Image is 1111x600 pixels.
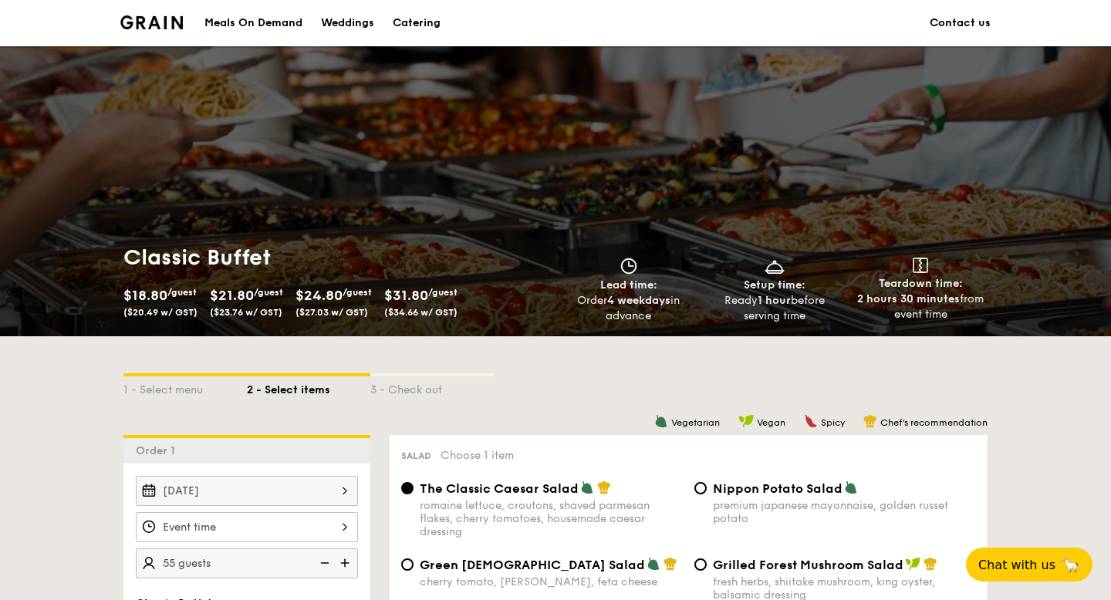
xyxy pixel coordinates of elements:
[879,277,963,290] span: Teardown time:
[1062,556,1080,574] span: 🦙
[844,480,858,494] img: icon-vegetarian.fe4039eb.svg
[607,294,670,307] strong: 4 weekdays
[123,376,247,398] div: 1 - Select menu
[120,15,183,29] img: Grain
[854,292,988,322] div: from event time
[738,414,754,428] img: icon-vegan.f8ff3823.svg
[600,278,657,292] span: Lead time:
[136,548,358,578] input: Number of guests
[295,287,343,304] span: $24.80
[136,476,358,506] input: Event date
[671,417,720,428] span: Vegetarian
[343,287,372,298] span: /guest
[744,278,805,292] span: Setup time:
[210,287,254,304] span: $21.80
[420,499,682,538] div: romaine lettuce, croutons, shaved parmesan flakes, cherry tomatoes, housemade caesar dressing
[694,558,707,571] input: Grilled Forest Mushroom Saladfresh herbs, shiitake mushroom, king oyster, balsamic dressing
[924,557,937,571] img: icon-chef-hat.a58ddaea.svg
[757,417,785,428] span: Vegan
[966,548,1092,581] button: Chat with us🦙
[597,480,611,494] img: icon-chef-hat.a58ddaea.svg
[617,258,640,275] img: icon-clock.2db775ea.svg
[978,558,1055,572] span: Chat with us
[247,376,370,398] div: 2 - Select items
[420,481,579,496] span: The Classic Caesar Salad
[562,293,695,324] div: Order in advance
[295,307,368,318] span: ($27.03 w/ GST)
[370,376,494,398] div: 3 - Check out
[254,287,283,298] span: /guest
[863,414,877,428] img: icon-chef-hat.a58ddaea.svg
[713,499,975,525] div: premium japanese mayonnaise, golden russet potato
[123,244,549,271] h1: Classic Buffet
[420,575,682,588] div: cherry tomato, [PERSON_NAME], feta cheese
[758,294,791,307] strong: 1 hour
[401,482,414,494] input: The Classic Caesar Saladromaine lettuce, croutons, shaved parmesan flakes, cherry tomatoes, house...
[694,482,707,494] input: Nippon Potato Saladpremium japanese mayonnaise, golden russet potato
[167,287,197,298] span: /guest
[420,558,645,572] span: Green [DEMOGRAPHIC_DATA] Salad
[880,417,988,428] span: Chef's recommendation
[428,287,458,298] span: /guest
[384,307,458,318] span: ($34.66 w/ GST)
[120,15,183,29] a: Logotype
[905,557,920,571] img: icon-vegan.f8ff3823.svg
[713,481,843,496] span: Nippon Potato Salad
[123,287,167,304] span: $18.80
[123,307,198,318] span: ($20.49 w/ GST)
[401,450,431,461] span: Salad
[707,293,841,324] div: Ready before serving time
[654,414,668,428] img: icon-vegetarian.fe4039eb.svg
[664,557,677,571] img: icon-chef-hat.a58ddaea.svg
[857,292,960,305] strong: 2 hours 30 minutes
[335,548,358,578] img: icon-add.58712e84.svg
[384,287,428,304] span: $31.80
[136,444,181,457] span: Order 1
[401,558,414,571] input: Green [DEMOGRAPHIC_DATA] Saladcherry tomato, [PERSON_NAME], feta cheese
[913,258,928,273] img: icon-teardown.65201eee.svg
[763,258,786,275] img: icon-dish.430c3a2e.svg
[210,307,282,318] span: ($23.76 w/ GST)
[804,414,818,428] img: icon-spicy.37a8142b.svg
[441,449,514,462] span: Choose 1 item
[312,548,335,578] img: icon-reduce.1d2dbef1.svg
[647,557,660,571] img: icon-vegetarian.fe4039eb.svg
[821,417,845,428] span: Spicy
[136,512,358,542] input: Event time
[713,558,903,572] span: Grilled Forest Mushroom Salad
[580,480,594,494] img: icon-vegetarian.fe4039eb.svg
